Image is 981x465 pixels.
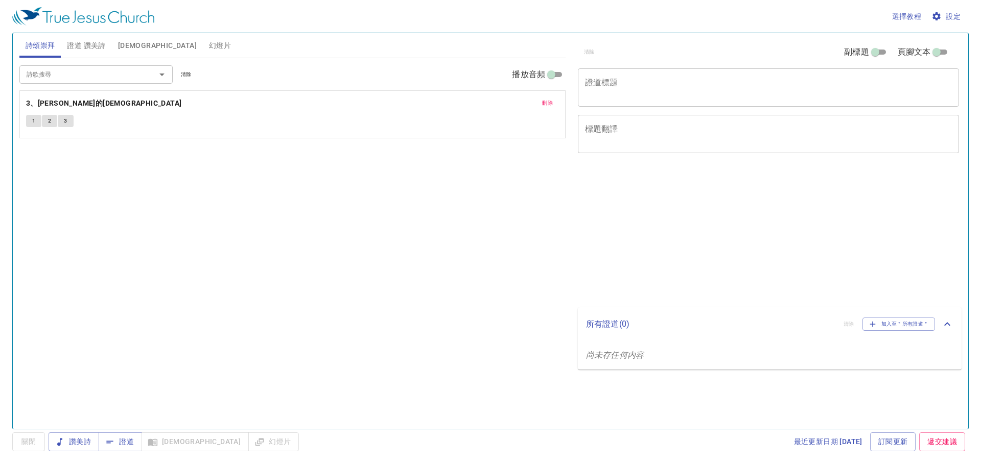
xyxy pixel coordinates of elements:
span: 播放音頻 [512,68,545,81]
span: 證道 讚美詩 [67,39,105,52]
span: 刪除 [542,99,553,108]
button: 2 [42,115,57,127]
i: 尚未存任何内容 [586,350,644,360]
span: 清除 [181,70,192,79]
a: 最近更新日期 [DATE] [790,432,867,451]
a: 訂閱更新 [870,432,916,451]
span: 證道 [107,435,134,448]
span: 最近更新日期 [DATE] [794,435,862,448]
p: 所有證道 ( 0 ) [586,318,835,330]
button: Open [155,67,169,82]
b: 3、[PERSON_NAME]的[DEMOGRAPHIC_DATA] [26,97,182,110]
span: 選擇教程 [892,10,922,23]
span: 副標題 [844,46,869,58]
button: 選擇教程 [888,7,926,26]
span: 3 [64,116,67,126]
span: 遞交建議 [927,435,957,448]
span: 詩頌崇拜 [26,39,55,52]
span: 訂閱更新 [878,435,908,448]
span: 頁腳文本 [898,46,931,58]
span: 2 [48,116,51,126]
span: 加入至＂所有證道＂ [869,320,929,329]
img: True Jesus Church [12,7,154,26]
div: 所有證道(0)清除加入至＂所有證道＂ [578,307,962,341]
a: 遞交建議 [919,432,965,451]
button: 1 [26,115,41,127]
button: 刪除 [536,97,559,109]
button: 3、[PERSON_NAME]的[DEMOGRAPHIC_DATA] [26,97,183,110]
button: 讚美詩 [49,432,99,451]
span: 幻燈片 [209,39,231,52]
button: 3 [58,115,73,127]
span: [DEMOGRAPHIC_DATA] [118,39,197,52]
span: 1 [32,116,35,126]
iframe: from-child [574,164,884,303]
span: 設定 [933,10,961,23]
button: 加入至＂所有證道＂ [862,317,936,331]
span: 讚美詩 [57,435,91,448]
button: 設定 [929,7,965,26]
button: 證道 [99,432,142,451]
button: 清除 [175,68,198,81]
